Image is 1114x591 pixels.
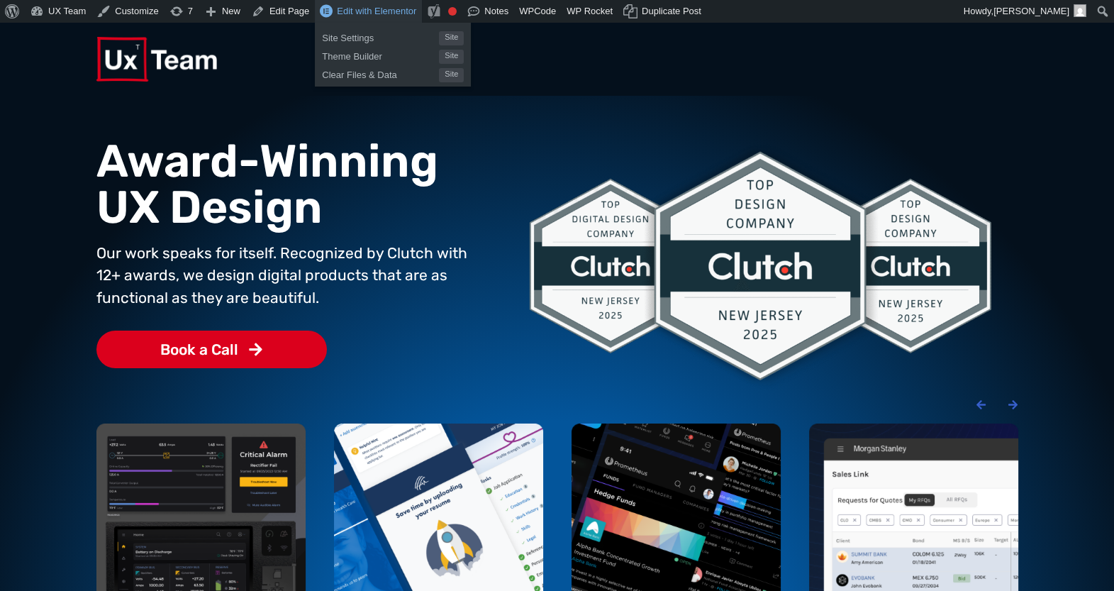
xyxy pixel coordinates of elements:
[315,27,471,45] a: Site SettingsSite
[96,242,491,309] p: Our work speaks for itself. Recognized by Clutch with 12+ awards, we design digital products that...
[315,64,471,82] a: Clear Files & DataSite
[1008,399,1018,410] div: Next slide
[160,342,238,357] span: Book a Call
[439,50,464,64] span: Site
[993,6,1069,16] span: [PERSON_NAME]
[315,45,471,64] a: Theme BuilderSite
[18,197,552,210] span: Subscribe to UX Team newsletter.
[322,64,439,82] span: Clear Files & Data
[279,1,329,13] span: Last Name
[448,7,457,16] div: Focus keyphrase not set
[439,68,464,82] span: Site
[96,331,327,368] a: Book a Call
[439,31,464,45] span: Site
[322,45,439,64] span: Theme Builder
[96,138,491,231] h1: Award-Winning UX Design
[4,199,13,209] input: Subscribe to UX Team newsletter.
[337,6,416,16] span: Edit with Elementor
[976,399,986,410] div: Previous slide
[322,27,439,45] span: Site Settings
